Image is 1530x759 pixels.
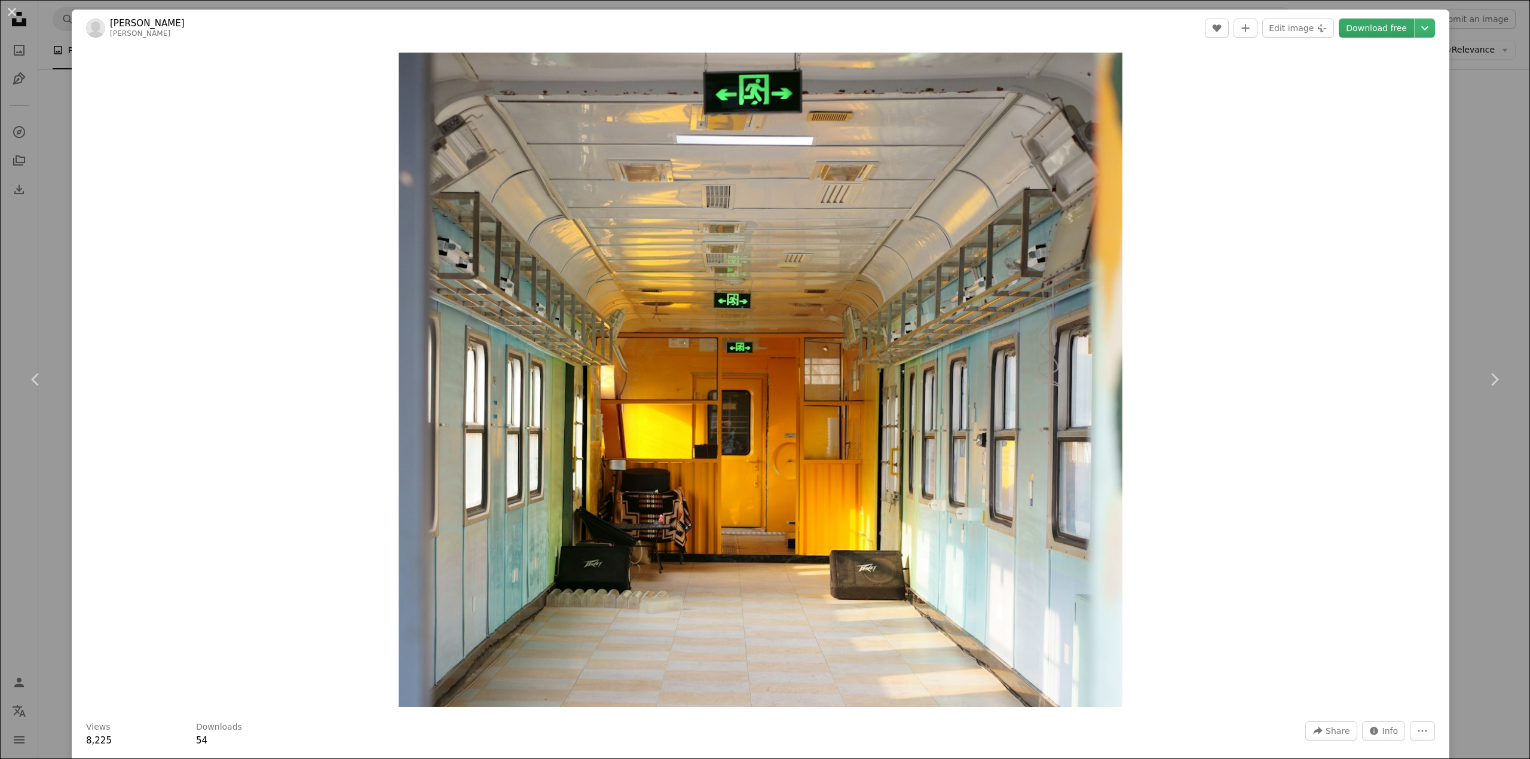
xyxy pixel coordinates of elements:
a: Download free [1339,19,1414,38]
h3: Views [86,721,111,733]
span: 8,225 [86,735,112,746]
span: 54 [196,735,207,746]
img: a train car with a green sign on the door [399,53,1122,707]
img: Go to Zhuo Zhang's profile [86,19,105,38]
button: Choose download size [1415,19,1435,38]
a: [PERSON_NAME] [110,17,185,29]
h3: Downloads [196,721,242,733]
button: Like [1205,19,1229,38]
a: Next [1458,322,1530,437]
button: Share this image [1305,721,1357,740]
span: Share [1326,722,1350,740]
button: Zoom in on this image [399,53,1122,707]
button: Stats about this image [1362,721,1406,740]
a: [PERSON_NAME] [110,29,170,38]
button: More Actions [1410,721,1435,740]
button: Add to Collection [1234,19,1257,38]
span: Info [1382,722,1399,740]
button: Edit image [1262,19,1334,38]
